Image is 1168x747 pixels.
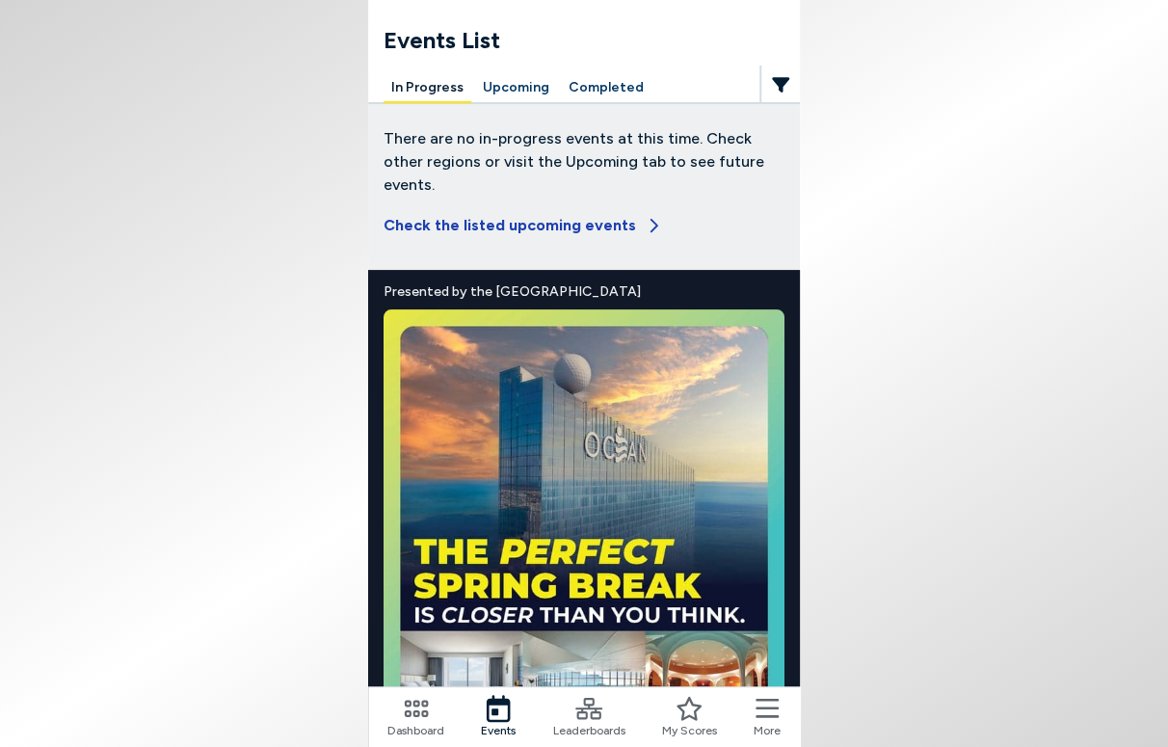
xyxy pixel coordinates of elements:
h1: Events List [384,23,800,58]
span: Presented by the [GEOGRAPHIC_DATA] [384,281,784,302]
button: In Progress [384,73,471,103]
span: Dashboard [387,722,444,739]
div: Manage your account [368,73,800,103]
a: Leaderboards [553,695,625,739]
span: My Scores [662,722,717,739]
button: Completed [561,73,651,103]
a: My Scores [662,695,717,739]
button: Upcoming [475,73,557,103]
span: Events [481,722,516,739]
button: Check the listed upcoming events [384,204,663,247]
a: Events [481,695,516,739]
span: Leaderboards [553,722,625,739]
p: There are no in-progress events at this time. Check other regions or visit the Upcoming tab to se... [384,127,784,197]
a: Dashboard [387,695,444,739]
button: More [754,695,781,739]
span: More [754,722,781,739]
